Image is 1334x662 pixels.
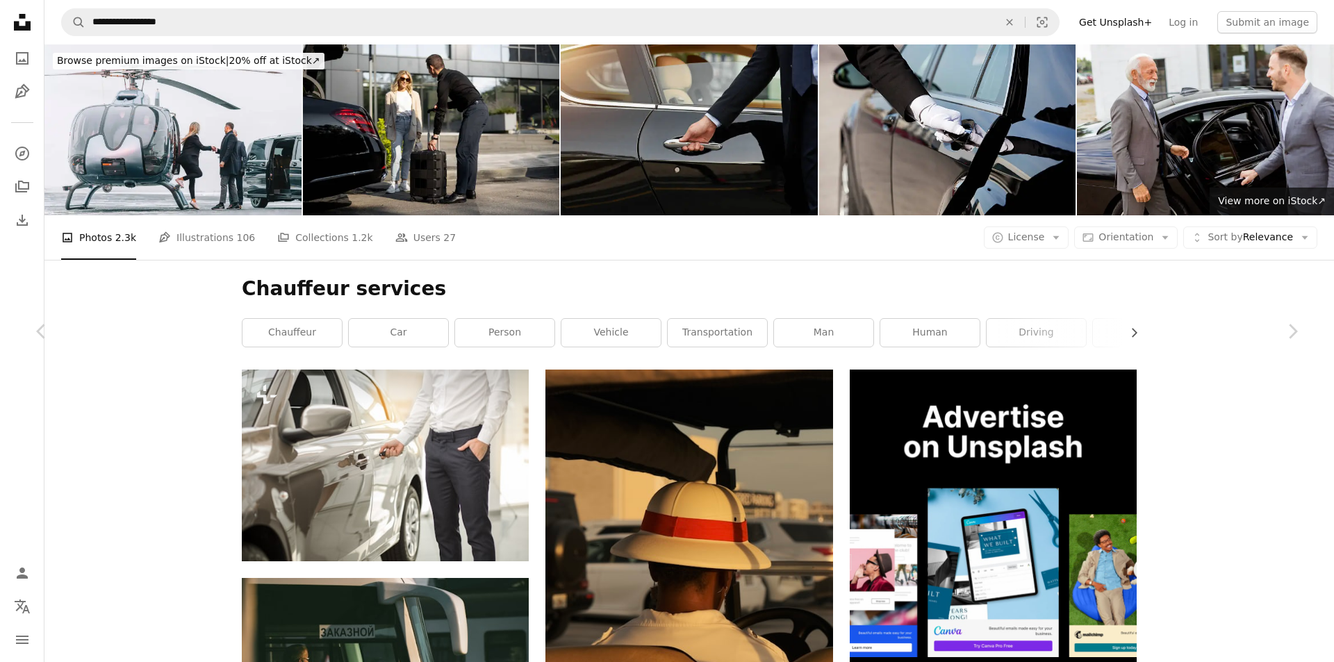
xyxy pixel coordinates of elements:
button: Search Unsplash [62,9,85,35]
a: Users 27 [395,215,456,260]
a: Log in [1160,11,1206,33]
a: Photos [8,44,36,72]
span: Orientation [1098,231,1153,242]
a: Log in / Sign up [8,559,36,587]
button: Orientation [1074,226,1178,249]
a: A man in a white hat driving a golf cart [545,579,832,591]
span: 20% off at iStock ↗ [57,55,320,66]
button: Language [8,593,36,620]
span: 106 [237,230,256,245]
img: Chauffeur opening / closing luxury car door [819,44,1076,215]
a: Collections 1.2k [277,215,372,260]
a: Illustrations [8,78,36,106]
span: 1.2k [352,230,372,245]
a: Get Unsplash+ [1071,11,1160,33]
img: Businesswoman waits while chauffeur packs a suitcase in car trunk [303,44,560,215]
a: Illustrations 106 [158,215,255,260]
img: Wealthy couple traveling by a private helicopter [44,44,302,215]
a: man [774,319,873,347]
a: human [880,319,980,347]
form: Find visuals sitewide [61,8,1060,36]
button: Menu [8,626,36,654]
span: Relevance [1208,231,1293,245]
button: License [984,226,1069,249]
span: View more on iStock ↗ [1218,195,1326,206]
img: Elegant businessman greeted by driver beside luxury sedan on sunny day [1077,44,1334,215]
a: Next [1251,265,1334,398]
button: Clear [994,9,1025,35]
span: License [1008,231,1045,242]
a: vehicle [561,319,661,347]
a: chauffeur [242,319,342,347]
button: Submit an image [1217,11,1317,33]
a: transportation [668,319,767,347]
img: Your ride is here... [561,44,818,215]
a: grey [1093,319,1192,347]
span: 27 [443,230,456,245]
a: person [455,319,554,347]
h1: Chauffeur services [242,276,1137,301]
a: Browse premium images on iStock|20% off at iStock↗ [44,44,333,78]
a: Collections [8,173,36,201]
span: Sort by [1208,231,1242,242]
a: car [349,319,448,347]
span: Browse premium images on iStock | [57,55,229,66]
a: driving [987,319,1086,347]
a: Download History [8,206,36,234]
button: scroll list to the right [1121,319,1137,347]
a: Explore [8,140,36,167]
img: Young man standing near the car opening door rental service [242,370,529,561]
a: Young man standing near the car opening door rental service [242,459,529,472]
button: Visual search [1026,9,1059,35]
a: View more on iStock↗ [1210,188,1334,215]
img: file-1635990755334-4bfd90f37242image [850,370,1137,656]
button: Sort byRelevance [1183,226,1317,249]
